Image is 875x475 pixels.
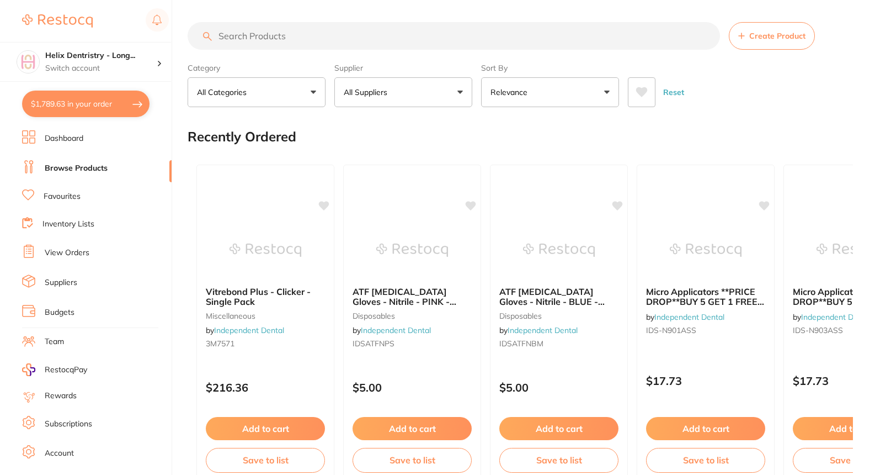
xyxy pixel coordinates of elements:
[44,191,81,202] a: Favourites
[22,363,87,376] a: RestocqPay
[729,22,815,50] button: Create Product
[499,312,618,320] small: disposables
[499,339,618,348] small: IDSATFNBM
[45,307,74,318] a: Budgets
[376,223,448,278] img: ATF Dental Examination Gloves - Nitrile - PINK - Small
[353,325,431,335] span: by
[499,417,618,440] button: Add to cart
[45,448,74,459] a: Account
[646,287,765,307] b: Micro Applicators **PRICE DROP**BUY 5 GET 1 FREE** - Regular
[206,312,325,320] small: miscellaneous
[793,312,871,322] span: by
[206,325,284,335] span: by
[206,417,325,440] button: Add to cart
[45,50,157,61] h4: Helix Dentristry - Long Jetty
[670,223,741,278] img: Micro Applicators **PRICE DROP**BUY 5 GET 1 FREE** - Regular
[22,14,93,28] img: Restocq Logo
[353,381,472,394] p: $5.00
[206,287,325,307] b: Vitrebond Plus - Clicker - Single Pack
[230,223,301,278] img: Vitrebond Plus - Clicker - Single Pack
[45,419,92,430] a: Subscriptions
[214,325,284,335] a: Independent Dental
[353,339,472,348] small: IDSATFNPS
[42,219,94,230] a: Inventory Lists
[206,448,325,472] button: Save to list
[646,417,765,440] button: Add to cart
[499,448,618,472] button: Save to list
[45,277,77,288] a: Suppliers
[361,325,431,335] a: Independent Dental
[22,8,93,34] a: Restocq Logo
[22,363,35,376] img: RestocqPay
[646,448,765,472] button: Save to list
[353,312,472,320] small: disposables
[45,365,87,376] span: RestocqPay
[646,326,765,335] small: IDS-N901ASS
[188,63,326,73] label: Category
[45,390,77,402] a: Rewards
[749,31,805,40] span: Create Product
[499,381,618,394] p: $5.00
[45,163,108,174] a: Browse Products
[499,325,578,335] span: by
[353,448,472,472] button: Save to list
[481,77,619,107] button: Relevance
[188,77,326,107] button: All Categories
[17,51,39,73] img: Helix Dentristry - Long Jetty
[22,91,150,117] button: $1,789.63 in your order
[481,63,619,73] label: Sort By
[499,287,618,307] b: ATF Dental Examination Gloves - Nitrile - BLUE - Medium
[45,63,157,74] p: Switch account
[206,381,325,394] p: $216.36
[490,87,532,98] p: Relevance
[45,133,83,144] a: Dashboard
[188,129,296,145] h2: Recently Ordered
[45,247,89,258] a: View Orders
[206,339,325,348] small: 3M7571
[334,77,472,107] button: All Suppliers
[646,374,765,387] p: $17.73
[353,417,472,440] button: Add to cart
[45,336,64,347] a: Team
[353,287,472,307] b: ATF Dental Examination Gloves - Nitrile - PINK - Small
[523,223,595,278] img: ATF Dental Examination Gloves - Nitrile - BLUE - Medium
[654,312,724,322] a: Independent Dental
[334,63,472,73] label: Supplier
[197,87,251,98] p: All Categories
[188,22,720,50] input: Search Products
[801,312,871,322] a: Independent Dental
[660,77,687,107] button: Reset
[344,87,392,98] p: All Suppliers
[646,312,724,322] span: by
[508,325,578,335] a: Independent Dental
